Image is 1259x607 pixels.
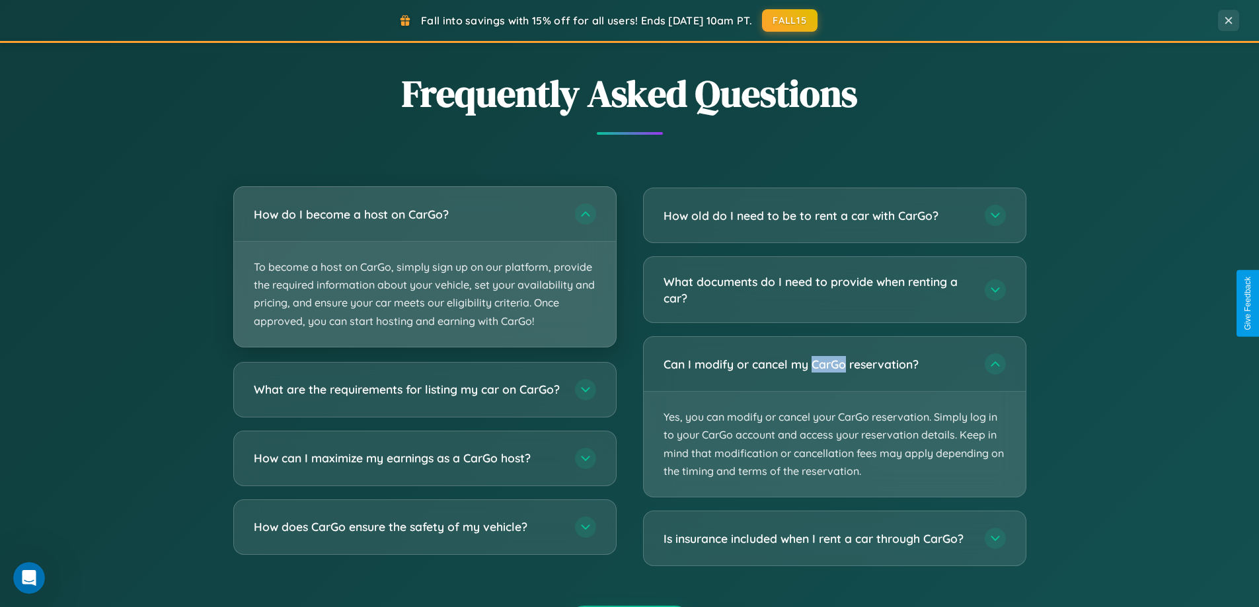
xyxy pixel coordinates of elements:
h3: Is insurance included when I rent a car through CarGo? [664,530,972,547]
iframe: Intercom live chat [13,562,45,594]
h3: Can I modify or cancel my CarGo reservation? [664,356,972,373]
h3: How do I become a host on CarGo? [254,206,562,223]
h3: How can I maximize my earnings as a CarGo host? [254,450,562,466]
p: Yes, you can modify or cancel your CarGo reservation. Simply log in to your CarGo account and acc... [644,392,1026,497]
h2: Frequently Asked Questions [233,68,1026,119]
span: Fall into savings with 15% off for all users! Ends [DATE] 10am PT. [421,14,752,27]
p: To become a host on CarGo, simply sign up on our platform, provide the required information about... [234,242,616,347]
h3: How does CarGo ensure the safety of my vehicle? [254,518,562,535]
h3: What are the requirements for listing my car on CarGo? [254,381,562,398]
h3: How old do I need to be to rent a car with CarGo? [664,207,972,224]
h3: What documents do I need to provide when renting a car? [664,273,972,306]
button: FALL15 [762,9,818,32]
div: Give Feedback [1243,277,1252,330]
